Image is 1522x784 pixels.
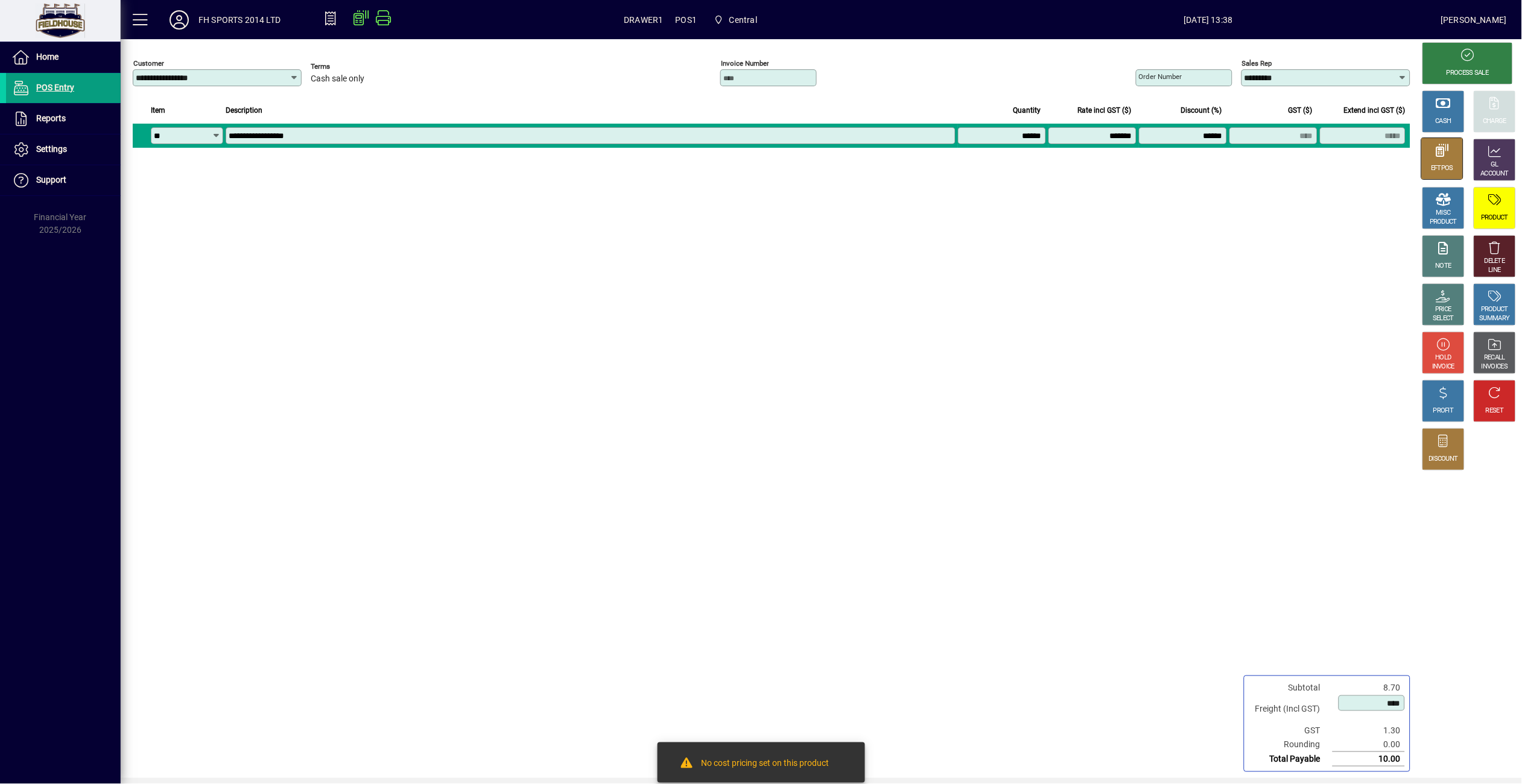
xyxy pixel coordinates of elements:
[702,757,829,771] div: No cost pricing set on this product
[1333,724,1405,738] td: 1.30
[1249,695,1333,724] td: Freight (Incl GST)
[311,63,383,71] span: Terms
[624,10,663,30] span: DRAWER1
[1249,738,1333,752] td: Rounding
[1481,169,1509,179] div: ACCOUNT
[676,10,697,30] span: POS1
[1249,681,1333,695] td: Subtotal
[1333,681,1405,695] td: 8.70
[6,165,121,195] a: Support
[1333,752,1405,767] td: 10.00
[133,59,164,68] mat-label: Customer
[36,113,66,123] span: Reports
[1433,406,1454,416] div: PROFIT
[1483,117,1507,126] div: CHARGE
[1432,362,1454,371] div: INVOICE
[1078,104,1132,117] span: Rate incl GST ($)
[1289,104,1313,117] span: GST ($)
[6,42,121,72] a: Home
[1436,117,1451,126] div: CASH
[1430,218,1457,227] div: PRODUCT
[1436,209,1451,218] div: MISC
[1333,738,1405,752] td: 0.00
[1482,362,1508,371] div: INVOICES
[1433,314,1454,323] div: SELECT
[1481,213,1508,223] div: PRODUCT
[36,83,74,92] span: POS Entry
[1447,69,1489,78] div: PROCESS SALE
[36,175,66,185] span: Support
[6,104,121,134] a: Reports
[36,144,67,154] span: Settings
[1249,752,1333,767] td: Total Payable
[1489,266,1501,275] div: LINE
[709,9,762,31] span: Central
[160,9,198,31] button: Profile
[721,59,769,68] mat-label: Invoice number
[1181,104,1222,117] span: Discount (%)
[198,10,281,30] div: FH SPORTS 2014 LTD
[1139,72,1182,81] mat-label: Order number
[729,10,757,30] span: Central
[1491,160,1499,169] div: GL
[311,74,364,84] span: Cash sale only
[1436,262,1451,271] div: NOTE
[1436,305,1452,314] div: PRICE
[1432,164,1454,173] div: EFTPOS
[1242,59,1272,68] mat-label: Sales rep
[226,104,262,117] span: Description
[36,52,59,62] span: Home
[1013,104,1041,117] span: Quantity
[1481,305,1508,314] div: PRODUCT
[1436,353,1451,362] div: HOLD
[1249,724,1333,738] td: GST
[6,134,121,165] a: Settings
[1344,104,1406,117] span: Extend incl GST ($)
[151,104,165,117] span: Item
[1486,406,1504,416] div: RESET
[1485,257,1505,266] div: DELETE
[976,10,1441,30] span: [DATE] 13:38
[1485,353,1506,362] div: RECALL
[1441,10,1507,30] div: [PERSON_NAME]
[1429,455,1458,464] div: DISCOUNT
[1480,314,1510,323] div: SUMMARY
